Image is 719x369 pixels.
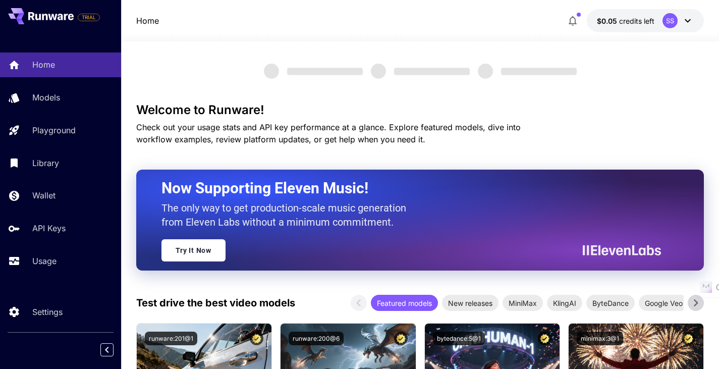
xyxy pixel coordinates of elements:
[442,298,499,308] span: New releases
[442,295,499,311] div: New releases
[394,332,408,345] button: Certified Model – Vetted for best performance and includes a commercial license.
[136,15,159,27] nav: breadcrumb
[538,332,551,345] button: Certified Model – Vetted for best performance and includes a commercial license.
[32,59,55,71] p: Home
[32,189,56,201] p: Wallet
[145,332,197,345] button: runware:201@1
[547,298,582,308] span: KlingAI
[587,9,704,32] button: $0.05SS
[32,124,76,136] p: Playground
[32,306,63,318] p: Settings
[250,332,263,345] button: Certified Model – Vetted for best performance and includes a commercial license.
[136,15,159,27] a: Home
[32,157,59,169] p: Library
[586,298,635,308] span: ByteDance
[503,295,543,311] div: MiniMax
[161,239,226,261] a: Try It Now
[503,298,543,308] span: MiniMax
[371,295,438,311] div: Featured models
[136,103,704,117] h3: Welcome to Runware!
[32,91,60,103] p: Models
[136,122,521,144] span: Check out your usage stats and API key performance at a glance. Explore featured models, dive int...
[682,332,695,345] button: Certified Model – Vetted for best performance and includes a commercial license.
[78,11,100,23] span: Add your payment card to enable full platform functionality.
[161,201,414,229] p: The only way to get production-scale music generation from Eleven Labs without a minimum commitment.
[639,298,689,308] span: Google Veo
[100,343,114,356] button: Collapse sidebar
[32,255,57,267] p: Usage
[586,295,635,311] div: ByteDance
[136,295,295,310] p: Test drive the best video models
[639,295,689,311] div: Google Veo
[577,332,623,345] button: minimax:3@1
[289,332,344,345] button: runware:200@6
[371,298,438,308] span: Featured models
[433,332,485,345] button: bytedance:5@1
[619,17,654,25] span: credits left
[597,16,654,26] div: $0.05
[32,222,66,234] p: API Keys
[662,13,678,28] div: SS
[547,295,582,311] div: KlingAI
[597,17,619,25] span: $0.05
[161,179,654,198] h2: Now Supporting Eleven Music!
[78,14,99,21] span: TRIAL
[108,341,121,359] div: Collapse sidebar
